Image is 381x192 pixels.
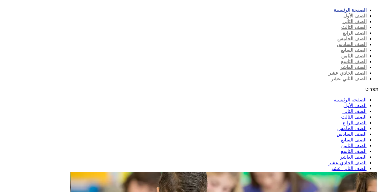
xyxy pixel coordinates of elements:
a: الصف الثالث [341,114,367,119]
a: الصف الرابع [343,30,367,36]
div: כפתור פתיחת תפריט [54,86,379,92]
a: الصف العاشر [340,65,367,70]
a: الصف الحادي عشر [329,70,367,76]
a: الصفحة الرئيسية [334,97,367,102]
a: الصف العاشر [340,154,367,159]
a: الصف الثامن [341,143,367,148]
a: الصف الثاني عشر [331,76,367,81]
a: الصف السابع [341,48,367,53]
a: الصف الثاني عشر [331,166,367,171]
a: الصف السادس [337,42,367,47]
a: الصف الخامس [337,36,367,41]
a: الصف الأول [343,103,367,108]
a: الصف الخامس [337,126,367,131]
a: الصف السابع [341,137,367,142]
a: الصف الأول [343,13,367,18]
span: תפריט [365,87,379,92]
a: الصف الرابع [343,120,367,125]
a: الصف السادس [337,132,367,137]
a: الصف الثاني [342,109,367,114]
a: الصفحة الرئيسية [334,8,367,13]
a: الصف التاسع [341,149,367,154]
a: الصف التاسع [341,59,367,64]
a: الصف الثامن [341,53,367,58]
a: الصف الحادي عشر [329,160,367,165]
a: الصف الثاني [342,19,367,24]
a: الصف الثالث [341,25,367,30]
